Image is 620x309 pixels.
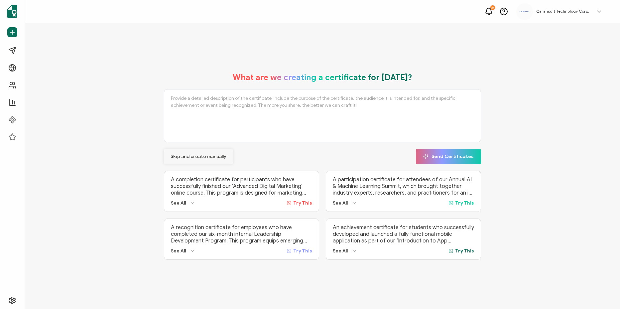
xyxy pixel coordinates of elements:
[171,176,312,196] p: A completion certificate for participants who have successfully finished our ‘Advanced Digital Ma...
[455,248,474,254] span: Try This
[333,200,348,206] span: See All
[171,154,226,159] span: Skip and create manually
[7,5,17,18] img: sertifier-logomark-colored.svg
[520,11,530,13] img: a9ee5910-6a38-4b3f-8289-cffb42fa798b.svg
[333,224,474,244] p: An achievement certificate for students who successfully developed and launched a fully functiona...
[333,248,348,254] span: See All
[171,224,312,244] p: A recognition certificate for employees who have completed our six-month internal Leadership Deve...
[171,248,186,254] span: See All
[233,73,412,82] h1: What are we creating a certificate for [DATE]?
[333,176,474,196] p: A participation certificate for attendees of our Annual AI & Machine Learning Summit, which broug...
[293,200,312,206] span: Try This
[293,248,312,254] span: Try This
[536,9,589,14] h5: Carahsoft Technology Corp.
[416,149,481,164] button: Send Certificates
[164,149,233,164] button: Skip and create manually
[490,5,495,10] div: 31
[455,200,474,206] span: Try This
[423,154,474,159] span: Send Certificates
[171,200,186,206] span: See All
